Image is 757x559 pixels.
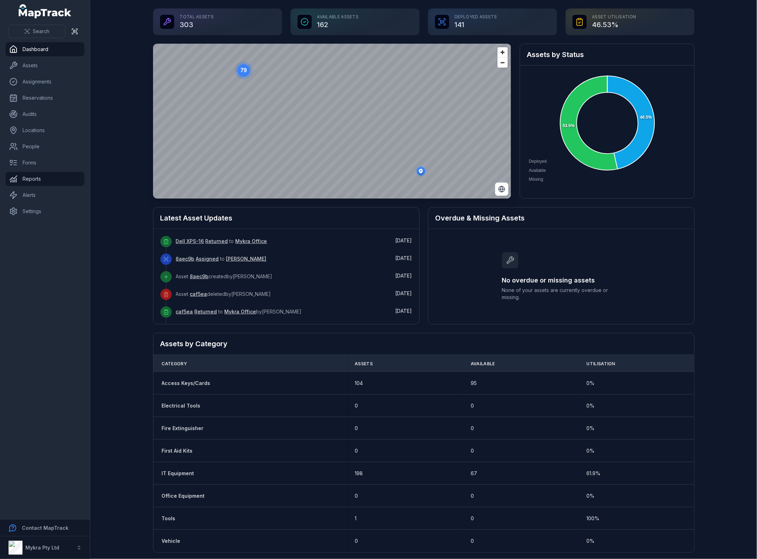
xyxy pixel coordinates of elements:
a: caf5ea [190,291,207,298]
button: Switch to Satellite View [495,182,508,196]
time: 8/15/2025, 2:13:45 PM [396,273,412,279]
h2: Latest Asset Updates [160,213,412,223]
span: 95 [471,380,477,387]
span: Assets [355,361,373,367]
span: [DATE] [396,237,412,243]
span: 100 % [587,515,600,522]
span: 67 [471,470,477,477]
span: 0 % [587,425,595,432]
span: 0 [355,538,358,545]
a: Mykra Office [236,238,267,245]
time: 8/15/2025, 9:34:19 AM [396,308,412,314]
strong: Mykra Pty Ltd [25,545,59,551]
span: Missing [529,177,543,182]
span: Utilisation [587,361,615,367]
a: Dell XPS-16 [176,238,204,245]
span: Available [471,361,495,367]
time: 8/15/2025, 2:17:10 PM [396,255,412,261]
h2: Overdue & Missing Assets [435,213,687,223]
a: Mykra Office [225,308,256,315]
span: 0 % [587,402,595,409]
span: 0 [471,538,474,545]
h2: Assets by Status [527,50,687,60]
span: Search [33,28,49,35]
a: caf5ea [176,308,193,315]
span: [DATE] [396,290,412,296]
span: 0 [355,447,358,454]
a: Electrical Tools [162,402,201,409]
time: 8/15/2025, 2:21:47 PM [396,237,412,243]
a: Dashboard [6,42,84,56]
button: Zoom in [497,47,508,57]
a: 8aec9b [190,273,209,280]
a: 8aec9b [176,255,195,262]
span: 1 [355,515,356,522]
a: Vehicle [162,538,181,545]
span: 0 % [587,538,595,545]
a: Alerts [6,188,84,202]
a: Reports [6,172,84,186]
span: Category [162,361,187,367]
span: 0 [471,515,474,522]
button: Zoom out [497,57,508,68]
a: Returned [206,238,228,245]
span: 0 [355,425,358,432]
a: People [6,139,84,154]
a: Assigned [196,255,219,262]
span: 0 [471,425,474,432]
h3: No overdue or missing assets [502,275,621,285]
canvas: Map [153,44,511,199]
h2: Assets by Category [160,339,687,349]
span: Asset deleted by [PERSON_NAME] [176,291,271,297]
span: Available [529,168,546,173]
button: Search [8,25,65,38]
span: Deployed [529,159,547,164]
span: 104 [355,380,363,387]
span: [DATE] [396,273,412,279]
a: Assignments [6,75,84,89]
a: Settings [6,204,84,218]
span: [DATE] [396,255,412,261]
a: Returned [195,308,217,315]
text: 79 [240,67,247,73]
span: 0 [471,447,474,454]
span: 0 % [587,492,595,499]
a: Fire Extinguisher [162,425,204,432]
a: Reservations [6,91,84,105]
strong: Contact MapTrack [22,525,68,531]
a: IT Equipment [162,470,194,477]
span: 0 [355,492,358,499]
span: 0 [355,402,358,409]
a: Office Equipment [162,492,205,499]
span: 61.9 % [587,470,601,477]
span: 0 % [587,447,595,454]
a: Forms [6,156,84,170]
span: to [176,256,267,262]
a: Locations [6,123,84,137]
a: [PERSON_NAME] [226,255,267,262]
a: Audits [6,107,84,121]
span: 0 % [587,380,595,387]
a: Tools [162,515,176,522]
span: Asset created by [PERSON_NAME] [176,273,273,279]
span: 0 [471,402,474,409]
a: Access Keys/Cards [162,380,210,387]
span: None of your assets are currently overdue or missing. [502,287,621,301]
span: [DATE] [396,308,412,314]
span: to by [PERSON_NAME] [176,309,302,315]
time: 8/15/2025, 9:34:25 AM [396,290,412,296]
span: 0 [471,492,474,499]
span: to [176,238,267,244]
a: MapTrack [19,4,72,18]
span: 198 [355,470,363,477]
a: First Aid Kits [162,447,193,454]
a: Assets [6,58,84,73]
